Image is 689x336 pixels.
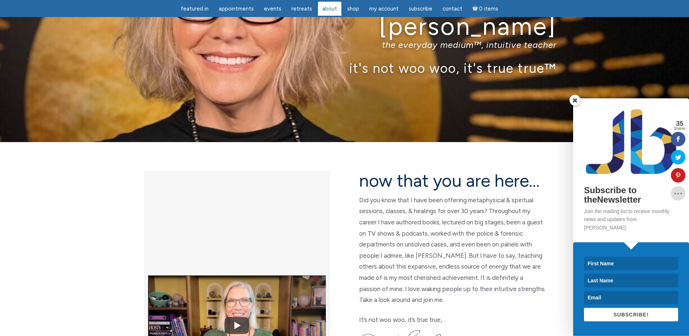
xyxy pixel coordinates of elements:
[133,40,556,50] p: the everyday medium™, intuitive teacher
[472,5,479,12] i: Cart
[674,120,685,127] span: 35
[479,6,498,12] span: 0 items
[438,2,467,16] a: Contact
[133,60,556,76] p: it's not woo woo, it's true true™
[584,291,678,304] input: Email
[584,274,678,287] input: Last Name
[584,257,678,270] input: First Name
[260,2,286,16] a: Events
[409,5,432,12] span: Subscribe
[404,2,437,16] a: Subscribe
[365,2,403,16] a: My Account
[133,13,556,40] h1: [PERSON_NAME]
[318,2,341,16] a: About
[359,195,546,306] p: Did you know that I have been offering metaphysical & spiritual sessions, classes, & healings for...
[291,5,312,12] span: Retreats
[584,308,678,322] button: SUBSCRIBE!
[343,2,364,16] a: Shop
[287,2,316,16] a: Retreats
[613,312,648,318] span: SUBSCRIBE!
[584,186,678,205] h2: Subscribe to theNewsletter
[219,5,254,12] span: Appointments
[369,5,399,12] span: My Account
[176,2,213,16] a: featured in
[264,5,281,12] span: Events
[468,1,503,16] a: Cart0 items
[359,314,546,325] p: It’s not woo woo, it’s true true,
[214,2,258,16] a: Appointments
[442,5,462,12] span: Contact
[322,5,337,12] span: About
[359,171,546,190] h2: now that you are here…
[181,5,209,12] span: featured in
[347,5,359,12] span: Shop
[674,127,685,130] span: Shares
[584,207,678,232] p: Join the mailing list to receive monthly news and updates from [PERSON_NAME].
